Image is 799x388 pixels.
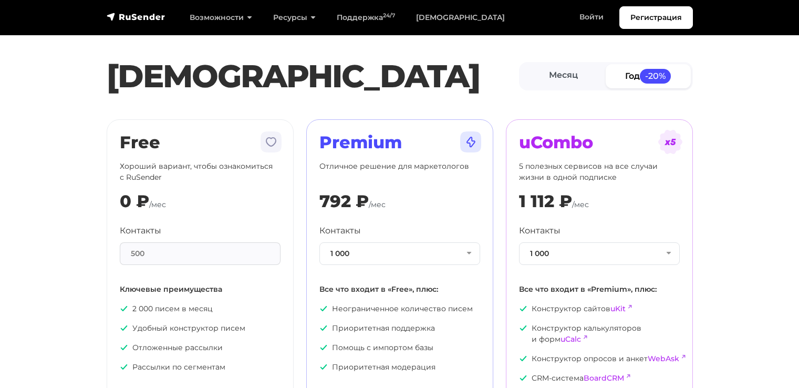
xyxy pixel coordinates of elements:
[258,129,284,155] img: tarif-free.svg
[319,132,480,152] h2: Premium
[519,353,680,364] p: Конструктор опросов и анкет
[120,323,281,334] p: Удобный конструктор писем
[406,7,515,28] a: [DEMOGRAPHIC_DATA]
[120,342,281,353] p: Отложенные рассылки
[120,363,128,371] img: icon-ok.svg
[319,284,480,295] p: Все что входит в «Free», плюс:
[369,200,386,209] span: /мес
[319,363,328,371] img: icon-ok.svg
[519,354,527,363] img: icon-ok.svg
[319,343,328,352] img: icon-ok.svg
[107,12,165,22] img: RuSender
[120,304,128,313] img: icon-ok.svg
[584,373,624,383] a: BoardCRM
[319,362,480,373] p: Приоритетная модерация
[572,200,589,209] span: /мес
[120,303,281,314] p: 2 000 писем в месяц
[107,57,519,95] h1: [DEMOGRAPHIC_DATA]
[319,161,480,183] p: Отличное решение для маркетологов
[326,7,406,28] a: Поддержка24/7
[319,324,328,332] img: icon-ok.svg
[120,362,281,373] p: Рассылки по сегментам
[640,69,671,83] span: -20%
[319,224,361,237] label: Контакты
[319,323,480,334] p: Приоритетная поддержка
[519,132,680,152] h2: uCombo
[519,224,561,237] label: Контакты
[619,6,693,29] a: Регистрация
[149,200,166,209] span: /мес
[519,323,680,345] p: Конструктор калькуляторов и форм
[120,284,281,295] p: Ключевые преимущества
[658,129,683,155] img: tarif-ucombo.svg
[606,64,691,88] a: Год
[120,161,281,183] p: Хороший вариант, чтобы ознакомиться с RuSender
[120,132,281,152] h2: Free
[319,242,480,265] button: 1 000
[519,374,527,382] img: icon-ok.svg
[519,304,527,313] img: icon-ok.svg
[120,324,128,332] img: icon-ok.svg
[569,6,614,28] a: Войти
[519,161,680,183] p: 5 полезных сервисов на все случаи жизни в одной подписке
[319,191,369,211] div: 792 ₽
[610,304,626,313] a: uKit
[263,7,326,28] a: Ресурсы
[519,191,572,211] div: 1 112 ₽
[458,129,483,155] img: tarif-premium.svg
[521,64,606,88] a: Месяц
[519,324,527,332] img: icon-ok.svg
[519,284,680,295] p: Все что входит в «Premium», плюс:
[319,303,480,314] p: Неограниченное количество писем
[519,242,680,265] button: 1 000
[120,343,128,352] img: icon-ok.svg
[179,7,263,28] a: Возможности
[519,373,680,384] p: CRM-система
[319,342,480,353] p: Помощь с импортом базы
[561,334,581,344] a: uCalc
[648,354,679,363] a: WebAsk
[319,304,328,313] img: icon-ok.svg
[383,12,395,19] sup: 24/7
[519,303,680,314] p: Конструктор сайтов
[120,224,161,237] label: Контакты
[120,191,149,211] div: 0 ₽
